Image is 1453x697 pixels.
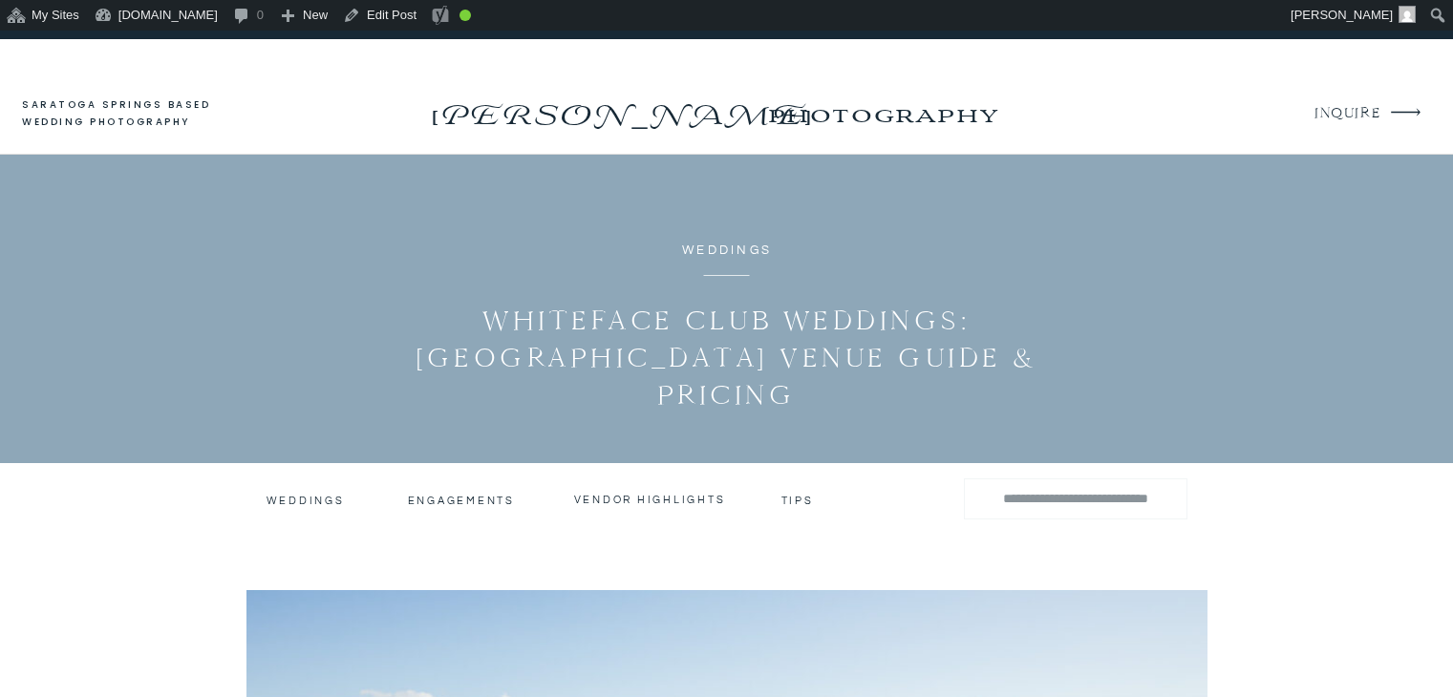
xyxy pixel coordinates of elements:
[408,494,520,507] a: engagements
[22,96,246,132] a: saratoga springs based wedding photography
[459,10,471,21] div: Good
[682,243,772,257] a: Weddings
[781,494,817,503] a: tips
[391,302,1063,413] h1: Whiteface Club Weddings: [GEOGRAPHIC_DATA] Venue Guide & Pricing
[574,493,727,506] a: vendor highlights
[488,4,595,27] img: Views over 48 hours. Click for more Jetpack Stats.
[426,93,815,123] a: [PERSON_NAME]
[1291,8,1393,22] span: [PERSON_NAME]
[267,494,342,507] a: Weddings
[730,88,1035,140] a: photography
[1314,101,1378,127] a: INQUIRE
